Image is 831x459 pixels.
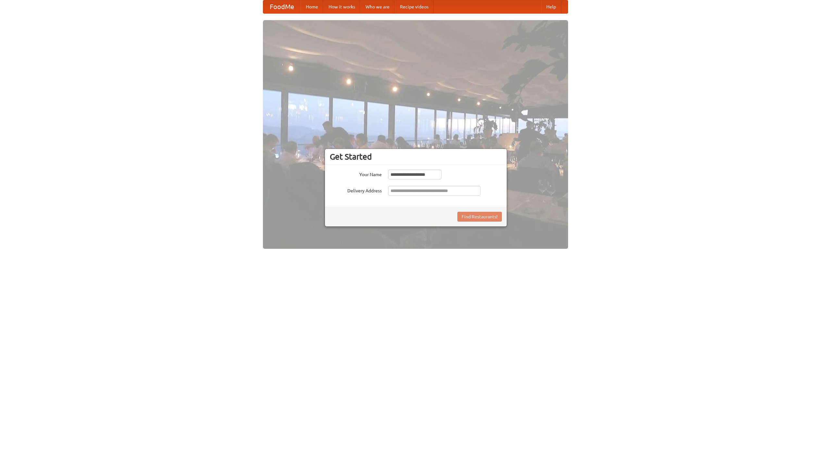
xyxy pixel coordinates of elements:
a: Recipe videos [395,0,434,13]
a: FoodMe [263,0,301,13]
a: Who we are [360,0,395,13]
button: Find Restaurants! [457,212,502,222]
a: Home [301,0,323,13]
a: Help [541,0,561,13]
label: Your Name [330,170,382,178]
h3: Get Started [330,152,502,162]
a: How it works [323,0,360,13]
label: Delivery Address [330,186,382,194]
